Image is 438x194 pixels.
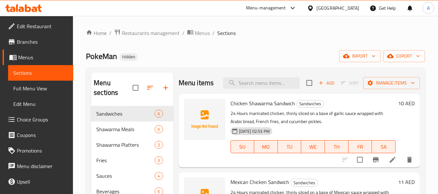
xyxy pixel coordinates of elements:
[17,116,68,123] span: Choice Groups
[316,78,337,88] span: Add item
[296,100,324,108] div: Sandwiches
[187,29,210,37] a: Menus
[120,53,138,61] div: Hidden
[363,77,420,89] button: Manage items
[212,29,215,37] li: /
[231,98,295,108] span: Chicken Shawarma Sandwich
[155,173,162,179] span: 4
[231,140,255,153] button: SU
[155,110,163,118] div: items
[3,174,73,189] a: Upsell
[217,29,236,37] span: Sections
[155,141,163,149] div: items
[278,140,302,153] button: TU
[3,112,73,127] a: Choice Groups
[327,142,346,152] span: TH
[142,80,158,96] span: Sort sections
[17,131,68,139] span: Coupons
[96,156,155,164] span: Fries
[158,80,173,96] button: Add section
[427,5,430,12] span: A
[94,78,132,97] h2: Menu sections
[17,178,68,186] span: Upsell
[122,29,180,37] span: Restaurants management
[86,29,425,37] nav: breadcrumb
[18,53,68,61] span: Menus
[91,137,173,153] div: Shawarma Platters3
[155,142,162,148] span: 3
[8,65,73,81] a: Sections
[3,127,73,143] a: Coupons
[91,153,173,168] div: Fries3
[13,69,68,77] span: Sections
[129,81,142,95] span: Select all sections
[155,125,163,133] div: items
[318,79,335,87] span: Add
[316,78,337,88] button: Add
[325,140,349,153] button: TH
[316,5,359,12] div: [GEOGRAPHIC_DATA]
[233,142,252,152] span: SU
[344,52,375,60] span: import
[155,126,162,132] span: 6
[374,142,393,152] span: SA
[398,99,415,108] h6: 10 AED
[402,152,417,167] button: delete
[231,109,396,126] p: 24 Hours marinated chicken, thinly sliced on a base of garlic sauce wrapped with Arabic bread, Fr...
[13,85,68,92] span: Full Menu View
[290,179,318,187] div: Sandwiches
[91,168,173,184] div: Sauces4
[280,142,299,152] span: TU
[96,110,155,118] span: Sandwiches
[231,177,289,187] span: Mexican Chicken Sandwich
[86,29,107,37] a: Home
[353,153,367,166] span: Select to update
[337,78,363,88] span: Select section first
[13,100,68,108] span: Edit Menu
[96,125,155,133] span: Shawarma Meals
[8,81,73,96] a: Full Menu View
[368,152,384,167] button: Branch-specific-item
[297,100,324,108] span: Sandwiches
[155,172,163,180] div: items
[91,106,173,121] div: Sandwiches6
[17,162,68,170] span: Menu disclaimer
[114,29,180,37] a: Restaurants management
[17,147,68,154] span: Promotions
[8,96,73,112] a: Edit Menu
[302,76,316,90] span: Select section
[3,18,73,34] a: Edit Restaurant
[383,50,425,62] button: export
[179,78,214,88] h2: Menu items
[96,172,155,180] span: Sauces
[3,143,73,158] a: Promotions
[291,179,318,187] span: Sandwiches
[301,140,325,153] button: WE
[339,50,381,62] button: import
[17,22,68,30] span: Edit Restaurant
[304,142,322,152] span: WE
[398,177,415,187] h6: 11 AED
[368,79,415,87] span: Manage items
[254,140,278,153] button: MO
[184,99,225,140] img: Chicken Shawarma Sandwich
[17,38,68,46] span: Branches
[155,111,162,117] span: 6
[372,140,396,153] button: SA
[389,156,397,164] a: Edit menu item
[195,29,210,37] span: Menus
[3,158,73,174] a: Menu disclaimer
[91,121,173,137] div: Shawarma Meals6
[351,142,370,152] span: FR
[96,141,155,149] span: Shawarma Platters
[3,34,73,50] a: Branches
[388,52,420,60] span: export
[155,157,162,164] span: 3
[257,142,275,152] span: MO
[3,50,73,65] a: Menus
